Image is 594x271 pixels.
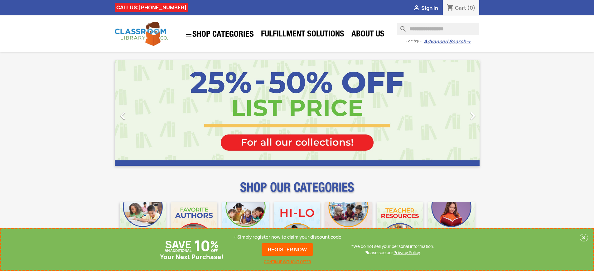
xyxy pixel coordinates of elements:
a: Advanced Search→ [424,39,471,45]
a: Previous [115,60,170,166]
span: (0) [467,4,476,11]
img: Classroom Library Company [115,22,168,46]
i:  [115,108,131,124]
img: CLC_Bulk_Mobile.jpg [120,202,166,248]
img: CLC_Phonics_And_Decodables_Mobile.jpg [222,202,269,248]
a: SHOP CATEGORIES [182,28,257,41]
div: CALL US: [115,3,188,12]
a: About Us [348,29,388,41]
span: → [466,39,471,45]
img: CLC_Favorite_Authors_Mobile.jpg [171,202,217,248]
input: Search [397,23,479,35]
span: - or try - [405,38,424,44]
i:  [465,108,481,124]
a:  Sign in [413,5,438,12]
img: CLC_Teacher_Resources_Mobile.jpg [377,202,423,248]
i: shopping_cart [447,4,454,12]
img: CLC_Fiction_Nonfiction_Mobile.jpg [325,202,372,248]
i:  [185,31,192,38]
img: CLC_Dyslexia_Mobile.jpg [428,202,475,248]
img: CLC_HiLo_Mobile.jpg [274,202,320,248]
i:  [413,5,420,12]
a: Next [425,60,480,166]
span: Sign in [421,5,438,12]
p: SHOP OUR CATEGORIES [115,186,480,197]
ul: Carousel container [115,60,480,166]
a: Fulfillment Solutions [258,29,347,41]
i: search [397,23,404,30]
a: [PHONE_NUMBER] [139,4,186,11]
span: Cart [455,4,466,11]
